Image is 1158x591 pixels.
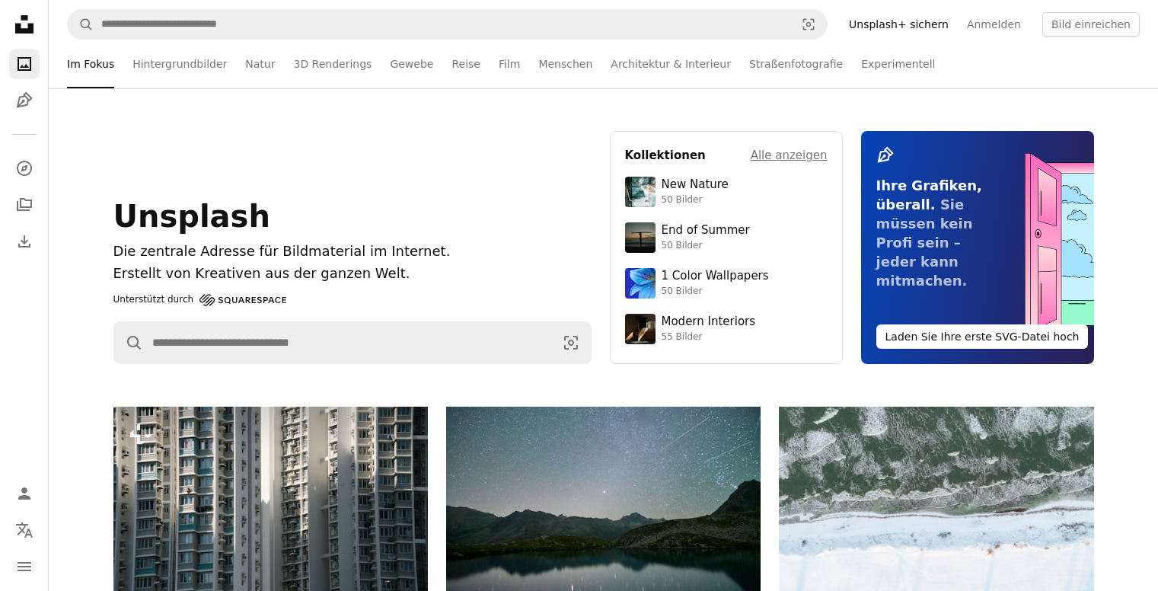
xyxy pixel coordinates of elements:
[451,40,480,88] a: Reise
[625,314,656,344] img: premium_photo-1747189286942-bc91257a2e39
[113,501,428,515] a: Hohe Mehrfamilienhäuser mit vielen Fenstern und Balkonen.
[625,222,656,253] img: premium_photo-1754398386796-ea3dec2a6302
[861,40,935,88] a: Experimentell
[662,177,729,193] div: New Nature
[625,177,656,207] img: premium_photo-1755037089989-422ee333aef9
[790,10,827,39] button: Visuelle Suche
[113,263,592,285] p: Erstellt von Kreativen aus der ganzen Welt.
[113,241,592,263] h1: Die zentrale Adresse für Bildmaterial im Internet.
[9,478,40,509] a: Anmelden / Registrieren
[611,40,731,88] a: Architektur & Interieur
[662,194,729,206] div: 50 Bilder
[114,322,143,363] button: Unsplash suchen
[662,240,750,252] div: 50 Bilder
[499,40,520,88] a: Film
[662,269,769,284] div: 1 Color Wallpapers
[293,40,372,88] a: 3D Renderings
[625,222,828,253] a: End of Summer50 Bilder
[9,551,40,582] button: Menü
[67,9,828,40] form: Finden Sie Bildmaterial auf der ganzen Webseite
[9,515,40,545] button: Sprache
[625,177,828,207] a: New Nature50 Bilder
[551,322,591,363] button: Visuelle Suche
[9,226,40,257] a: Bisherige Downloads
[9,190,40,220] a: Kollektionen
[662,331,756,343] div: 55 Bilder
[625,268,828,299] a: 1 Color Wallpapers50 Bilder
[113,291,287,309] a: Unterstützt durch
[840,12,958,37] a: Unsplash+ sichern
[876,196,973,289] span: Sie müssen kein Profi sein – jeder kann mitmachen.
[876,324,1089,349] button: Laden Sie Ihre erste SVG-Datei hoch
[779,517,1093,531] a: Schneebedeckte Landschaft mit gefrorenem Wasser
[876,177,982,212] span: Ihre Grafiken, überall.
[68,10,94,39] button: Unsplash suchen
[113,199,270,234] span: Unsplash
[625,146,706,165] h4: Kollektionen
[132,40,227,88] a: Hintergrundbilder
[1042,12,1140,37] button: Bild einreichen
[958,12,1030,37] a: Anmelden
[625,314,828,344] a: Modern Interiors55 Bilder
[662,286,769,298] div: 50 Bilder
[9,85,40,116] a: Grafiken
[625,268,656,299] img: premium_photo-1688045582333-c8b6961773e0
[662,315,756,330] div: Modern Interiors
[9,153,40,184] a: Entdecken
[390,40,433,88] a: Gewebe
[245,40,275,88] a: Natur
[113,321,592,364] form: Finden Sie Bildmaterial auf der ganzen Webseite
[538,40,592,88] a: Menschen
[446,504,761,518] a: Sternenhimmel über einem ruhigen Bergsee
[751,146,828,165] a: Alle anzeigen
[662,223,750,238] div: End of Summer
[749,40,843,88] a: Straßenfotografie
[9,49,40,79] a: Fotos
